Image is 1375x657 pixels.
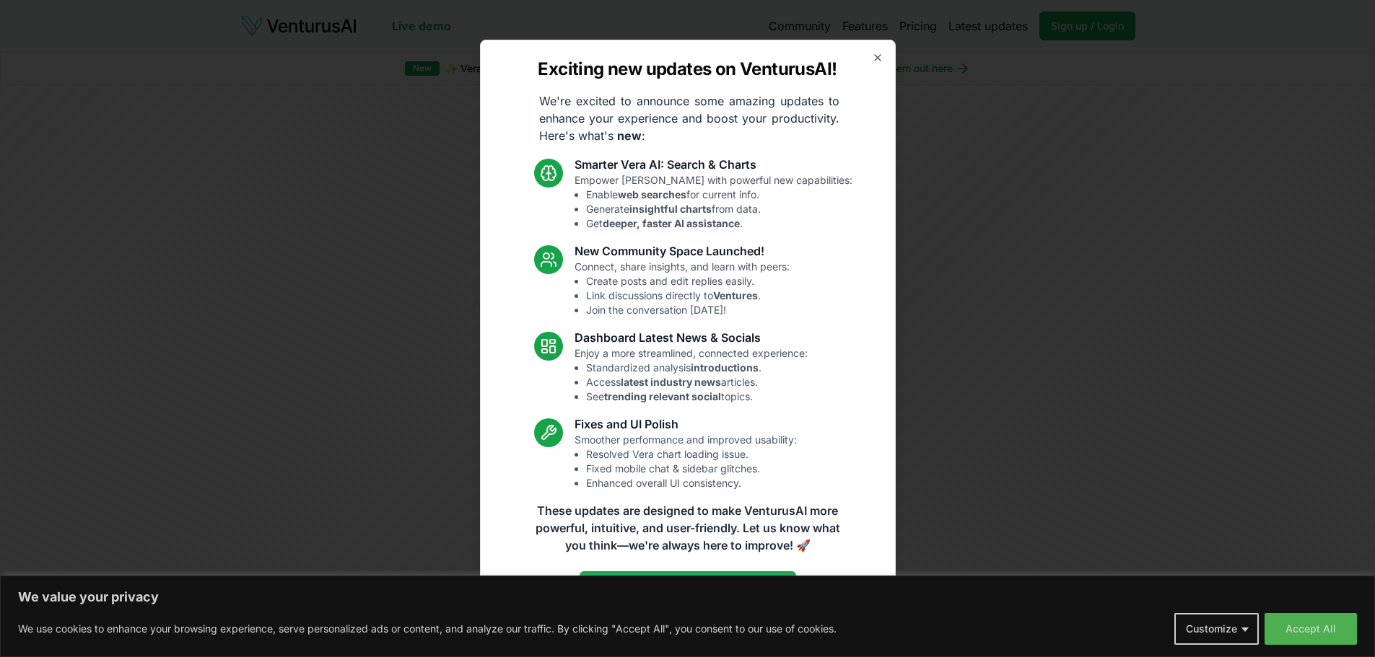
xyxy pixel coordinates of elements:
[586,375,808,389] li: Access articles.
[586,288,790,303] li: Link discussions directly to .
[713,289,758,301] strong: Ventures
[603,217,740,229] strong: deeper, faster AI assistance
[586,462,797,476] li: Fixed mobile chat & sidebar glitches.
[575,346,808,404] p: Enjoy a more streamlined, connected experience:
[629,203,712,215] strong: insightful charts
[586,216,852,231] li: Get .
[586,361,808,375] li: Standardized analysis .
[617,128,642,143] strong: new
[586,274,790,288] li: Create posts and edit replies easily.
[580,571,796,600] a: Read the full announcement on our blog!
[528,92,851,144] p: We're excited to announce some amazing updates to enhance your experience and boost your producti...
[575,156,852,173] h3: Smarter Vera AI: Search & Charts
[586,188,852,202] li: Enable for current info.
[691,361,759,374] strong: introductions
[538,58,837,81] h2: Exciting new updates on VenturusAI!
[575,329,808,346] h3: Dashboard Latest News & Socials
[586,389,808,404] li: See topics.
[575,260,790,317] p: Connect, share insights, and learn with peers:
[575,433,797,490] p: Smoother performance and improved usability:
[526,502,850,554] p: These updates are designed to make VenturusAI more powerful, intuitive, and user-friendly. Let us...
[586,447,797,462] li: Resolved Vera chart loading issue.
[586,303,790,317] li: Join the conversation [DATE]!
[575,242,790,260] h3: New Community Space Launched!
[621,376,721,388] strong: latest industry news
[575,415,797,433] h3: Fixes and UI Polish
[586,476,797,490] li: Enhanced overall UI consistency.
[575,173,852,231] p: Empower [PERSON_NAME] with powerful new capabilities:
[586,202,852,216] li: Generate from data.
[618,188,686,200] strong: web searches
[604,390,721,402] strong: trending relevant social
